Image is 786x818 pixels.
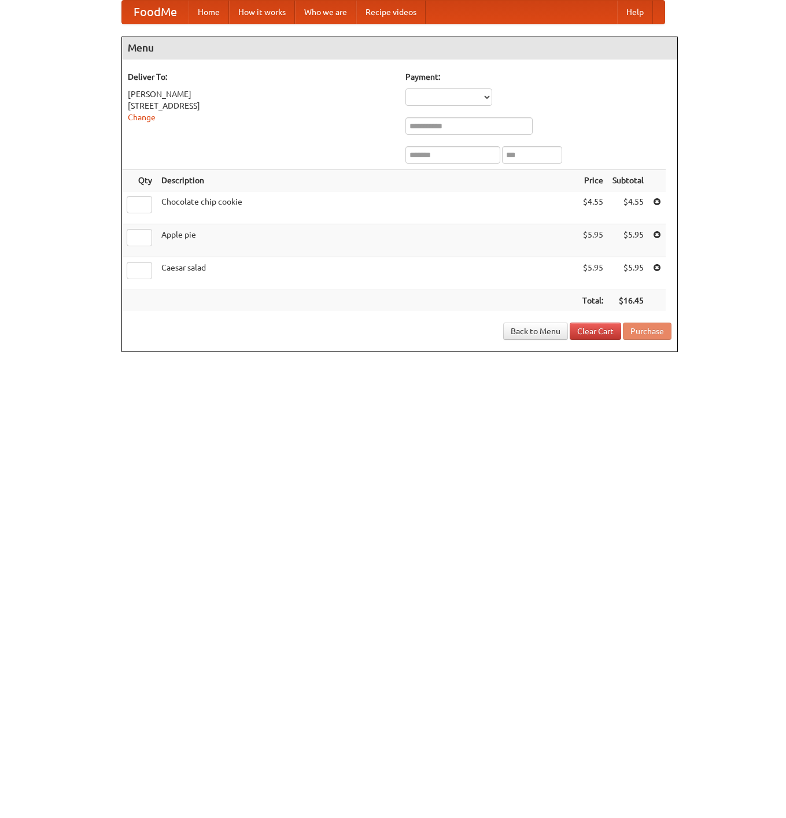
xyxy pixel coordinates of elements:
[295,1,356,24] a: Who we are
[570,323,621,340] a: Clear Cart
[356,1,426,24] a: Recipe videos
[157,224,578,257] td: Apple pie
[157,170,578,191] th: Description
[122,1,189,24] a: FoodMe
[578,191,608,224] td: $4.55
[122,170,157,191] th: Qty
[157,257,578,290] td: Caesar salad
[578,170,608,191] th: Price
[503,323,568,340] a: Back to Menu
[617,1,653,24] a: Help
[189,1,229,24] a: Home
[405,71,671,83] h5: Payment:
[608,290,648,312] th: $16.45
[608,191,648,224] td: $4.55
[578,257,608,290] td: $5.95
[229,1,295,24] a: How it works
[122,36,677,60] h4: Menu
[608,170,648,191] th: Subtotal
[128,113,156,122] a: Change
[157,191,578,224] td: Chocolate chip cookie
[578,290,608,312] th: Total:
[623,323,671,340] button: Purchase
[128,88,394,100] div: [PERSON_NAME]
[128,71,394,83] h5: Deliver To:
[608,224,648,257] td: $5.95
[578,224,608,257] td: $5.95
[128,100,394,112] div: [STREET_ADDRESS]
[608,257,648,290] td: $5.95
